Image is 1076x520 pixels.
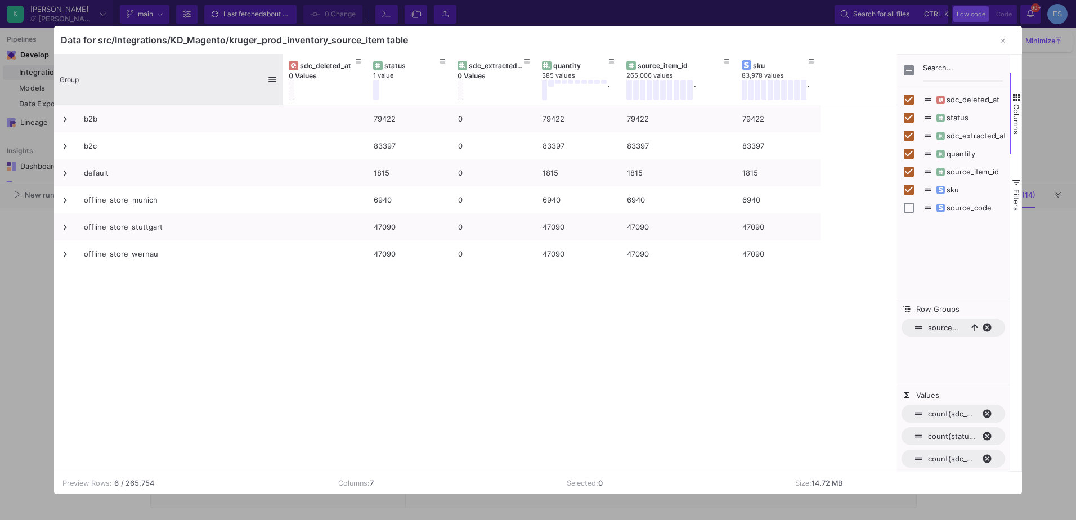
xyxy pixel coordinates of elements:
div: b2b [84,106,276,132]
b: 0 [598,479,603,487]
div: sdc_deleted_at [300,61,356,70]
div: sdc_extracted_at [469,61,524,70]
span: source_code [928,323,961,332]
div: 47090 [543,241,615,267]
div: b2c [84,133,276,159]
div: . [808,80,809,100]
div: status [384,61,440,70]
div: 0 Values [458,71,542,80]
div: 0 [458,214,530,240]
div: 83397 [742,133,814,159]
div: source_item_id [638,61,724,70]
div: 83397 [627,133,730,159]
span: count(sdc_deleted_at) [928,409,975,418]
span: count(status) [928,432,975,441]
b: / 265,754 [121,478,154,488]
input: Filter Columns Input [923,59,1003,82]
td: Columns: [330,472,558,494]
div: 1815 [543,160,615,186]
div: sdc_extracted_at Column [897,127,1010,145]
div: 265,006 values [626,71,730,80]
b: 6 [114,478,119,488]
div: 0 [458,241,530,267]
td: Size: [787,472,1015,494]
div: 0 Values [289,71,373,80]
div: 47090 [627,214,730,240]
div: 47090 [742,214,814,240]
b: 14.72 MB [812,479,842,487]
div: 1815 [742,160,814,186]
div: 83397 [543,133,615,159]
div: quantity [553,61,609,70]
div: 6940 [374,187,446,213]
span: sdc_deleted_at [935,95,999,104]
div: 79422 [742,106,814,132]
div: source_item_id Column [897,163,1010,181]
div: 83,978 values [742,71,826,80]
span: source_code, ascending. Press ENTER to sort. Press DELETE to remove [902,319,1005,337]
div: 47090 [374,241,446,267]
div: 6940 [742,187,814,213]
span: source_code [935,203,992,212]
div: Data for src/Integrations/KD_Magento/kruger_prod_inventory_source_item table [61,34,408,46]
span: count(sdc_extracted_at) [928,454,975,463]
div: source_code Column [897,199,1010,217]
span: status [935,113,969,122]
div: 0 [458,187,530,213]
div: 1815 [374,160,446,186]
span: sdc_extracted_at [935,131,1006,140]
div: Preview Rows: [62,478,112,488]
div: offline_store_stuttgart [84,214,276,240]
div: quantity Column [897,145,1010,163]
div: 79422 [374,106,446,132]
span: Values [916,391,939,400]
div: 0 [458,160,530,186]
div: status Column [897,109,1010,127]
div: offline_store_wernau [84,241,276,267]
div: default [84,160,276,186]
span: Filters [1012,189,1021,211]
div: 47090 [374,214,446,240]
div: sku [753,61,809,70]
div: Values [897,400,1010,472]
div: sku Column [897,181,1010,199]
div: 6940 [627,187,730,213]
span: source_item_id [935,167,999,176]
div: . [694,80,696,100]
div: 47090 [627,241,730,267]
span: count of sdc_deleted_at. Press ENTER to change the aggregation type. Press DELETE to remove [902,405,1005,423]
td: Selected: [558,472,787,494]
div: 79422 [543,106,615,132]
span: Group [60,75,79,84]
span: count of status. Press ENTER to change the aggregation type. Press DELETE to remove [902,427,1005,445]
span: count of sdc_extracted_at. Press ENTER to change the aggregation type. Press DELETE to remove [902,450,1005,468]
div: 385 values [542,71,626,80]
div: 83397 [374,133,446,159]
div: 1815 [627,160,730,186]
div: . [608,80,609,100]
div: Column List [897,91,1010,217]
div: offline_store_munich [84,187,276,213]
span: sku [935,185,959,194]
div: 1 value [373,71,458,80]
div: 79422 [627,106,730,132]
div: Row Groups [897,314,1010,385]
div: 0 [458,133,530,159]
b: 7 [370,479,374,487]
div: 6940 [543,187,615,213]
span: Row Groups [916,304,960,313]
span: quantity [935,149,975,158]
div: 47090 [543,214,615,240]
div: 47090 [742,241,814,267]
div: 0 [458,106,530,132]
span: Columns [1012,104,1021,135]
div: sdc_deleted_at Column [897,91,1010,109]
